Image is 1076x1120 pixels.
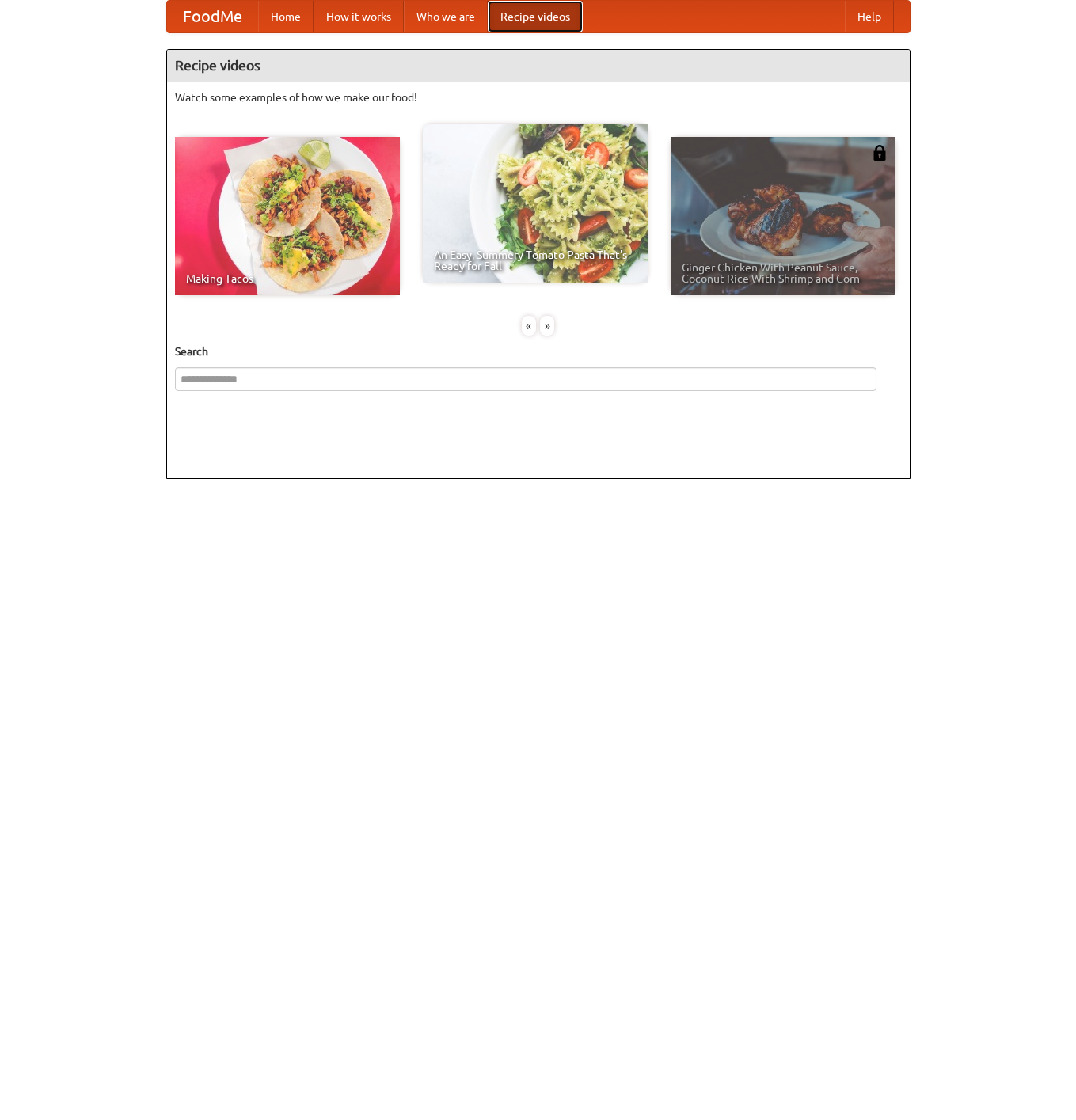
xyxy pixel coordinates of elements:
div: « [522,316,536,336]
a: How it works [314,1,404,32]
div: » [540,316,554,336]
h4: Recipe videos [167,50,910,82]
p: Watch some examples of how we make our food! [175,89,902,105]
a: Making Tacos [175,137,400,295]
a: FoodMe [167,1,258,32]
span: An Easy, Summery Tomato Pasta That's Ready for Fall [434,249,637,271]
a: Home [258,1,314,32]
a: Who we are [404,1,488,32]
a: Recipe videos [488,1,583,32]
a: Help [845,1,894,32]
h5: Search [175,344,902,359]
a: An Easy, Summery Tomato Pasta That's Ready for Fall [423,124,648,283]
img: 483408.png [872,145,888,161]
span: Making Tacos [186,273,389,284]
